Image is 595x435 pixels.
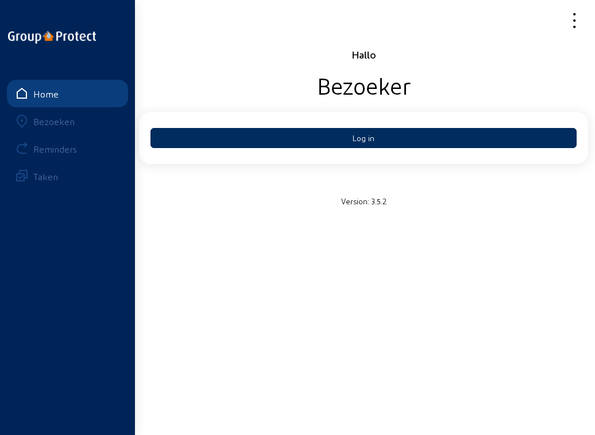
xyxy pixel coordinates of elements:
[33,116,75,127] div: Bezoeken
[7,80,128,107] a: Home
[8,31,96,44] img: logo-oneline.png
[139,48,588,61] div: Hallo
[150,128,577,148] button: Log in
[33,143,77,154] div: Reminders
[139,71,588,99] div: Bezoeker
[7,162,128,190] a: Taken
[7,135,128,162] a: Reminders
[7,107,128,135] a: Bezoeken
[341,196,387,205] small: Version: 3.5.2
[33,171,58,182] div: Taken
[33,88,59,99] div: Home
